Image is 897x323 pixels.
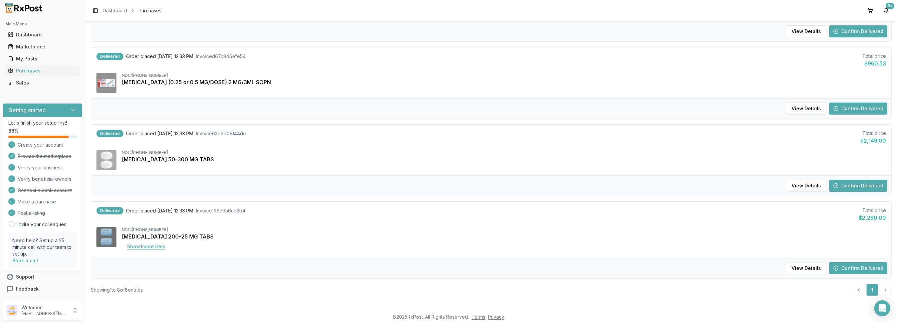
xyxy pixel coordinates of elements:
[196,130,246,137] span: Invoice 63d6b09f44de
[881,5,892,16] button: 9+
[21,311,68,316] p: [EMAIL_ADDRESS][DOMAIN_NAME]
[96,150,116,170] img: Dovato 50-300 MG TABS
[853,284,892,296] nav: pagination
[96,73,116,93] img: Ozempic (0.25 or 0.5 MG/DOSE) 2 MG/3ML SOPN
[18,187,72,194] span: Connect a bank account
[862,59,886,67] div: $960.53
[5,29,80,41] a: Dashboard
[18,153,71,160] span: Browse the marketplace
[786,103,827,115] button: View Details
[3,41,82,52] button: Marketplace
[488,314,505,320] a: Privacy
[12,237,73,257] p: Need help? Set up a 25 minute call with our team to set up.
[829,262,887,274] button: Confirm Delivered
[122,232,886,240] div: [MEDICAL_DATA] 200-25 MG TABS
[138,7,162,14] span: Purchases
[126,207,193,214] span: Order placed [DATE] 12:33 PM
[860,137,886,145] div: $2,149.00
[860,130,886,137] div: Total price
[18,198,56,205] span: Make a purchase
[829,103,887,115] button: Confirm Delivered
[122,227,886,232] div: NDC: [PHONE_NUMBER]
[874,300,890,316] div: Open Intercom Messenger
[866,284,878,296] a: 1
[18,176,71,182] span: Verify beneficial owners
[886,3,894,9] div: 9+
[96,130,123,137] div: Delivered
[18,221,66,228] a: Invite your colleagues
[12,258,38,263] a: Book a call
[786,262,827,274] button: View Details
[5,77,80,89] a: Sales
[5,41,80,53] a: Marketplace
[122,73,886,78] div: NDC: [PHONE_NUMBER]
[18,164,63,171] span: Verify your business
[8,106,46,114] h3: Getting started
[18,210,45,216] span: Post a listing
[8,120,77,126] p: Let's finish your setup first!
[122,78,886,86] div: [MEDICAL_DATA] (0.25 or 0.5 MG/DOSE) 2 MG/3ML SOPN
[859,207,886,214] div: Total price
[122,240,171,253] button: Show1more item
[21,304,68,311] p: Welcome
[103,7,127,14] a: Dashboard
[196,207,245,214] span: Invoice 19673a6cd2b4
[96,207,123,214] div: Delivered
[862,53,886,59] div: Total price
[829,180,887,192] button: Confirm Delivered
[5,65,80,77] a: Purchases
[122,150,886,155] div: NDC: [PHONE_NUMBER]
[8,67,77,74] div: Purchases
[829,25,887,37] button: Confirm Delivered
[8,43,77,50] div: Marketplace
[3,77,82,88] button: Sales
[126,53,193,60] span: Order placed [DATE] 12:33 PM
[859,214,886,222] div: $2,280.00
[3,283,82,295] button: Feedback
[3,29,82,40] button: Dashboard
[196,53,246,60] span: Invoice d67c8d6efe54
[3,53,82,64] button: My Posts
[126,130,193,137] span: Order placed [DATE] 12:33 PM
[3,271,82,283] button: Support
[16,286,39,292] span: Feedback
[7,305,17,316] img: User avatar
[5,53,80,65] a: My Posts
[8,31,77,38] div: Dashboard
[103,7,162,14] nav: breadcrumb
[122,155,886,163] div: [MEDICAL_DATA] 50-300 MG TABS
[472,314,486,320] a: Terms
[8,79,77,86] div: Sales
[96,53,123,60] div: Delivered
[8,128,19,134] span: 88 %
[8,55,77,62] div: My Posts
[3,3,45,13] img: RxPost Logo
[91,287,143,293] div: Showing 1 to 8 of 8 entries
[96,227,116,247] img: Descovy 200-25 MG TABS
[786,25,827,37] button: View Details
[5,21,80,27] h2: Main Menu
[3,65,82,76] button: Purchases
[18,142,63,148] span: Create your account
[786,180,827,192] button: View Details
